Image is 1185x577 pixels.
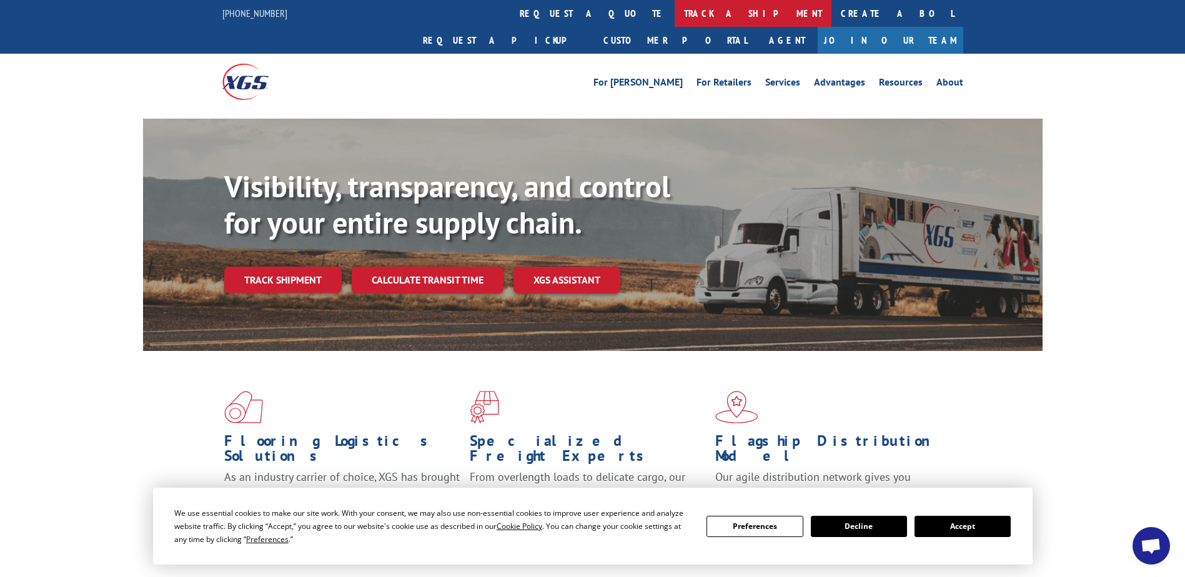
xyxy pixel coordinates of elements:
[936,77,963,91] a: About
[224,267,342,293] a: Track shipment
[593,77,683,91] a: For [PERSON_NAME]
[513,267,620,293] a: XGS ASSISTANT
[224,391,263,423] img: xgs-icon-total-supply-chain-intelligence-red
[470,433,706,470] h1: Specialized Freight Experts
[414,27,594,54] a: Request a pickup
[224,470,460,514] span: As an industry carrier of choice, XGS has brought innovation and dedication to flooring logistics...
[715,391,758,423] img: xgs-icon-flagship-distribution-model-red
[814,77,865,91] a: Advantages
[497,521,542,531] span: Cookie Policy
[352,267,503,293] a: Calculate transit time
[715,433,951,470] h1: Flagship Distribution Model
[470,470,706,525] p: From overlength loads to delicate cargo, our experienced staff knows the best way to move your fr...
[224,167,670,242] b: Visibility, transparency, and control for your entire supply chain.
[153,488,1033,565] div: Cookie Consent Prompt
[222,7,287,19] a: [PHONE_NUMBER]
[811,516,907,537] button: Decline
[224,433,460,470] h1: Flooring Logistics Solutions
[1133,527,1170,565] div: Open chat
[756,27,818,54] a: Agent
[707,516,803,537] button: Preferences
[818,27,963,54] a: Join Our Team
[697,77,751,91] a: For Retailers
[470,391,499,423] img: xgs-icon-focused-on-flooring-red
[246,534,289,545] span: Preferences
[594,27,756,54] a: Customer Portal
[715,470,945,499] span: Our agile distribution network gives you nationwide inventory management on demand.
[915,516,1011,537] button: Accept
[879,77,923,91] a: Resources
[765,77,800,91] a: Services
[174,506,692,546] div: We use essential cookies to make our site work. With your consent, we may also use non-essential ...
